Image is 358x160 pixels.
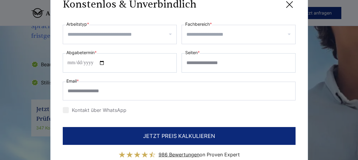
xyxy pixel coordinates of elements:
label: Arbeitstyp [66,21,89,28]
div: on Proven Expert [159,150,240,159]
label: Email [66,77,79,85]
label: Kontakt über WhatsApp [63,107,126,113]
label: Abgabetermin [66,49,97,56]
span: 986 Bewertungen [159,152,199,158]
button: JETZT PREIS KALKULIEREN [63,127,296,145]
label: Seiten [185,49,200,56]
label: Fachbereich [185,21,212,28]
